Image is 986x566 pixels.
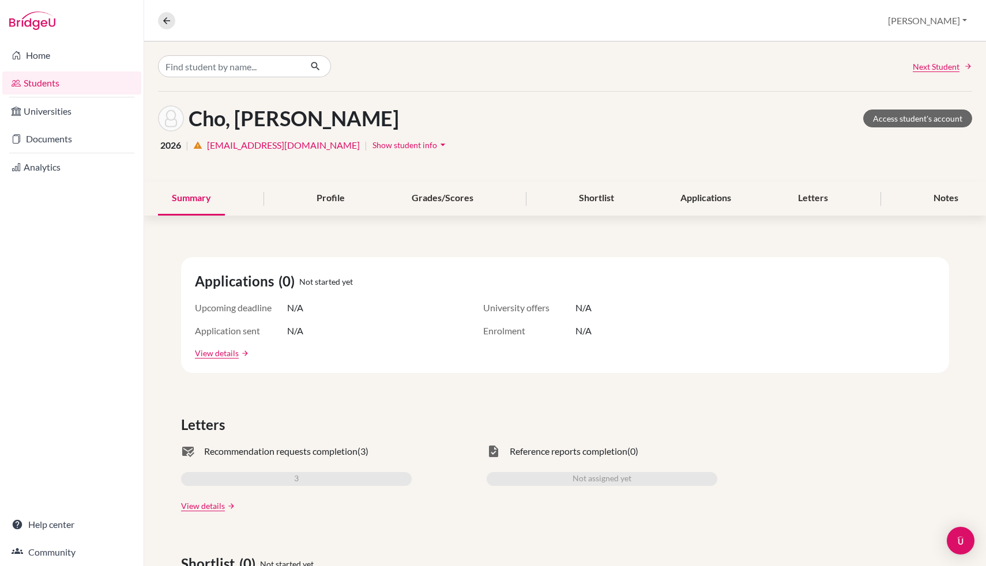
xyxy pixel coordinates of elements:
div: Summary [158,182,225,216]
span: N/A [575,324,592,338]
span: Not assigned yet [573,472,631,486]
span: task [487,444,500,458]
a: View details [195,347,239,359]
span: (0) [279,271,299,292]
span: (0) [627,444,638,458]
button: Show student infoarrow_drop_down [372,136,449,154]
span: Not started yet [299,276,353,288]
div: Letters [784,182,842,216]
a: Analytics [2,156,141,179]
span: Show student info [372,140,437,150]
span: N/A [287,301,303,315]
div: Grades/Scores [398,182,487,216]
a: arrow_forward [225,502,235,510]
img: Bridge-U [9,12,55,30]
span: Enrolment [483,324,575,338]
span: | [364,138,367,152]
span: Recommendation requests completion [204,444,357,458]
a: [EMAIL_ADDRESS][DOMAIN_NAME] [207,138,360,152]
h1: Cho, [PERSON_NAME] [189,106,399,131]
a: Documents [2,127,141,150]
span: Next Student [913,61,959,73]
span: N/A [287,324,303,338]
img: Young Chan Cho's avatar [158,105,184,131]
button: [PERSON_NAME] [883,10,972,32]
a: View details [181,500,225,512]
a: Community [2,541,141,564]
a: Students [2,71,141,95]
span: Upcoming deadline [195,301,287,315]
span: Applications [195,271,279,292]
div: Open Intercom Messenger [947,527,974,554]
div: Applications [667,182,745,216]
a: Access student's account [863,110,972,127]
a: arrow_forward [239,349,249,357]
span: 2026 [160,138,181,152]
a: Universities [2,100,141,123]
span: Reference reports completion [510,444,627,458]
a: Home [2,44,141,67]
i: arrow_drop_down [437,139,449,150]
div: Shortlist [565,182,628,216]
div: Profile [303,182,359,216]
span: Letters [181,414,229,435]
span: 3 [294,472,299,486]
span: Application sent [195,324,287,338]
span: N/A [575,301,592,315]
span: mark_email_read [181,444,195,458]
input: Find student by name... [158,55,301,77]
i: warning [193,141,202,150]
span: | [186,138,189,152]
a: Help center [2,513,141,536]
span: University offers [483,301,575,315]
span: (3) [357,444,368,458]
a: Next Student [913,61,972,73]
div: Notes [920,182,972,216]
